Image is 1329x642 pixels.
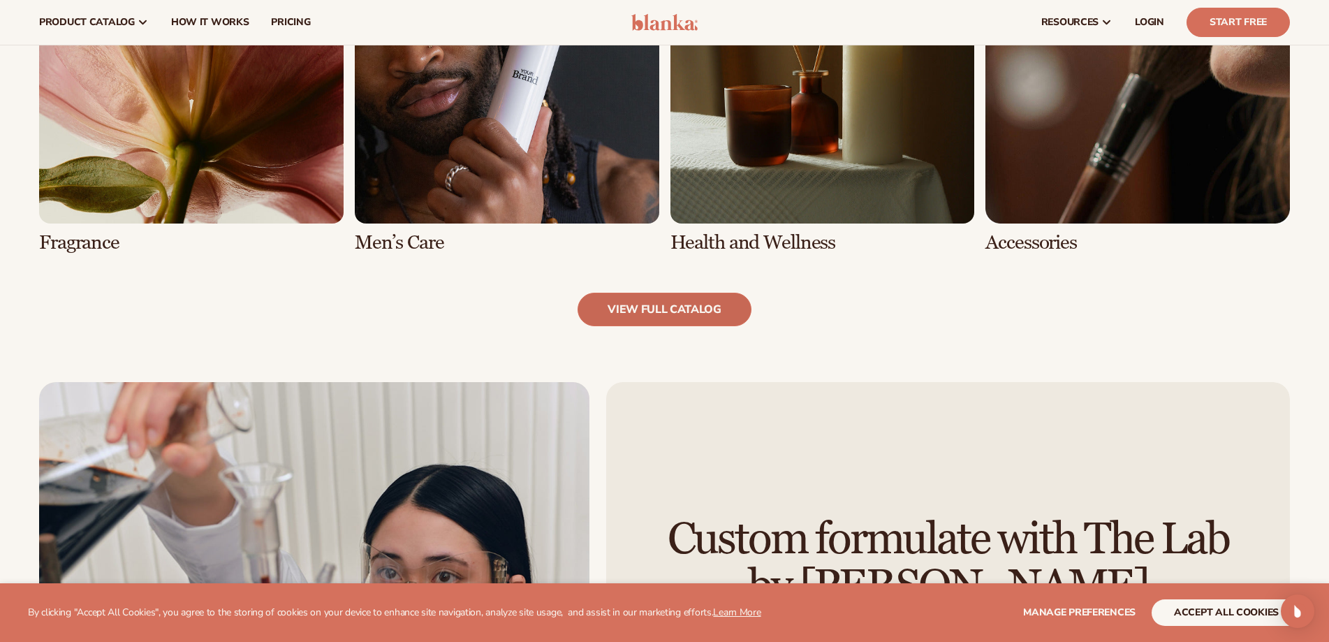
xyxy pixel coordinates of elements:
[271,17,310,28] span: pricing
[1023,606,1136,619] span: Manage preferences
[631,14,698,31] img: logo
[1041,17,1099,28] span: resources
[645,516,1251,610] h2: Custom formulate with The Lab by [PERSON_NAME]
[1135,17,1164,28] span: LOGIN
[713,606,761,619] a: Learn More
[1152,599,1301,626] button: accept all cookies
[1281,594,1314,628] div: Open Intercom Messenger
[28,607,761,619] p: By clicking "Accept All Cookies", you agree to the storing of cookies on your device to enhance s...
[1187,8,1290,37] a: Start Free
[578,293,751,326] a: view full catalog
[39,17,135,28] span: product catalog
[1023,599,1136,626] button: Manage preferences
[171,17,249,28] span: How It Works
